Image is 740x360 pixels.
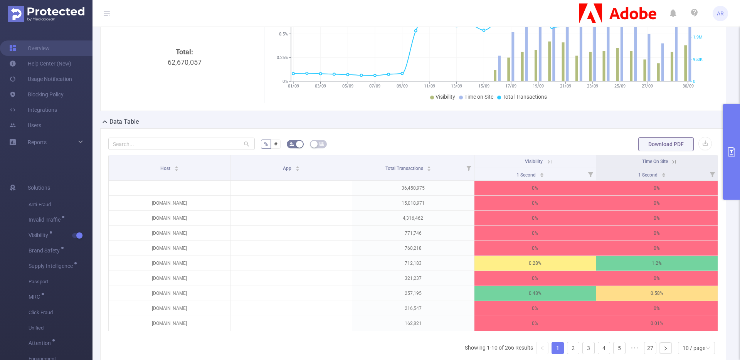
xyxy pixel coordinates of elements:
[176,48,193,56] b: Total:
[28,135,47,150] a: Reports
[474,181,596,195] p: 0%
[638,137,694,151] button: Download PDF
[598,342,610,354] a: 4
[683,342,705,354] div: 10 / page
[596,271,718,286] p: 0%
[596,181,718,195] p: 0%
[109,301,230,316] p: [DOMAIN_NAME]
[614,84,625,89] tspan: 25/09
[598,342,610,354] li: 4
[427,165,431,170] div: Sort
[352,211,474,225] p: 4,316,462
[288,84,299,89] tspan: 01/09
[29,248,62,253] span: Brand Safety
[174,168,178,170] i: icon: caret-down
[279,32,288,37] tspan: 0.5%
[8,6,84,22] img: Protected Media
[277,56,288,61] tspan: 0.25%
[465,342,533,354] li: Showing 1-10 of 266 Results
[505,84,516,89] tspan: 17/09
[109,286,230,301] p: [DOMAIN_NAME]
[644,342,656,354] a: 27
[28,139,47,145] span: Reports
[352,271,474,286] p: 321,237
[706,346,710,351] i: icon: down
[536,342,548,354] li: Previous Page
[474,211,596,225] p: 0%
[369,84,380,89] tspan: 07/09
[596,301,718,316] p: 0%
[352,286,474,301] p: 257,195
[503,94,547,100] span: Total Transactions
[707,168,718,180] i: Filter menu
[596,226,718,241] p: 0%
[661,172,666,176] div: Sort
[596,241,718,256] p: 0%
[474,226,596,241] p: 0%
[9,56,71,71] a: Help Center (New)
[295,165,300,170] div: Sort
[693,35,703,40] tspan: 1.9M
[587,84,598,89] tspan: 23/09
[533,84,544,89] tspan: 19/09
[585,168,596,180] i: Filter menu
[693,79,695,84] tspan: 0
[596,256,718,271] p: 1.2%
[29,232,51,238] span: Visibility
[540,346,545,350] i: icon: left
[596,211,718,225] p: 0%
[342,84,353,89] tspan: 05/09
[661,172,666,174] i: icon: caret-up
[108,138,255,150] input: Search...
[474,316,596,331] p: 0%
[552,342,563,354] a: 1
[109,196,230,210] p: [DOMAIN_NAME]
[174,165,178,167] i: icon: caret-up
[642,159,668,164] span: Time On Site
[352,241,474,256] p: 760,218
[320,141,324,146] i: icon: table
[717,6,724,21] span: AR
[295,168,299,170] i: icon: caret-down
[352,181,474,195] p: 36,450,975
[424,84,435,89] tspan: 11/09
[352,256,474,271] p: 712,183
[29,274,92,289] span: Passport
[659,342,672,354] li: Next Page
[109,256,230,271] p: [DOMAIN_NAME]
[295,165,299,167] i: icon: caret-up
[352,301,474,316] p: 216,547
[629,342,641,354] span: •••
[474,241,596,256] p: 0%
[451,84,462,89] tspan: 13/09
[583,342,594,354] a: 3
[109,241,230,256] p: [DOMAIN_NAME]
[109,211,230,225] p: [DOMAIN_NAME]
[9,102,57,118] a: Integrations
[28,180,50,195] span: Solutions
[174,165,179,170] div: Sort
[540,172,544,176] div: Sort
[160,166,172,171] span: Host
[560,84,571,89] tspan: 21/09
[596,286,718,301] p: 0.58%
[109,117,139,126] h2: Data Table
[474,301,596,316] p: 0%
[9,118,41,133] a: Users
[111,47,258,176] div: 62,670,057
[474,286,596,301] p: 0.48%
[567,342,579,354] li: 2
[109,316,230,331] p: [DOMAIN_NAME]
[474,196,596,210] p: 0%
[464,94,493,100] span: Time on Site
[682,84,693,89] tspan: 30/09
[29,340,54,346] span: Attention
[315,84,326,89] tspan: 03/09
[29,197,92,212] span: Anti-Fraud
[663,346,668,351] i: icon: right
[478,84,489,89] tspan: 15/09
[283,166,293,171] span: App
[352,196,474,210] p: 15,018,971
